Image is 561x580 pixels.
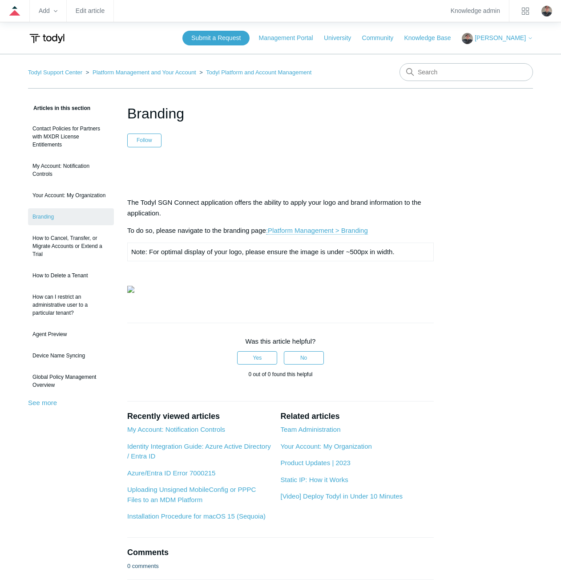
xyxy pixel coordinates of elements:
button: Follow Article [127,134,161,147]
button: This article was helpful [237,351,277,365]
h2: Related articles [280,410,434,422]
a: My Account: Notification Controls [28,158,114,183]
a: Todyl Platform and Account Management [206,69,311,76]
a: Edit article [76,8,105,13]
a: : [266,227,268,235]
a: Knowledge Base [404,33,460,43]
a: Your Account: My Organization [28,187,114,204]
button: This article was not helpful [284,351,324,365]
a: Static IP: How it Works [280,476,348,483]
a: [Video] Deploy Todyl in Under 10 Minutes [280,492,403,500]
a: Agent Preview [28,326,114,343]
a: How to Delete a Tenant [28,267,114,284]
a: Community [362,33,403,43]
button: [PERSON_NAME] [462,33,533,44]
a: Todyl Support Center [28,69,82,76]
td: Note: For optimal display of your logo, please ensure the image is under ~500px in width. [127,243,433,261]
a: How to Cancel, Transfer, or Migrate Accounts or Extend a Trial [28,230,114,263]
a: See more [28,399,57,406]
a: Azure/Entra ID Error 7000215 [127,469,215,477]
p: The Todyl SGN Connect application offers the ability to apply your logo and brand information to ... [127,197,434,219]
zd-hc-trigger: Click your profile icon to open the profile menu [541,6,552,16]
span: [PERSON_NAME] [475,34,526,41]
a: University [324,33,360,43]
img: user avatar [541,6,552,16]
a: Knowledge admin [451,8,500,13]
a: Team Administration [280,426,340,433]
p: To do so, please navigate to the branding page [127,225,434,236]
a: Product Updates | 2023 [280,459,350,466]
a: Platform Management > Branding [268,227,368,235]
img: Todyl Support Center Help Center home page [28,30,66,47]
h2: Comments [127,547,434,559]
a: Submit a Request [182,31,250,45]
a: Device Name Syncing [28,347,114,364]
span: Was this article helpful? [246,337,316,345]
li: Platform Management and Your Account [84,69,198,76]
a: Your Account: My Organization [280,442,371,450]
li: Todyl Support Center [28,69,84,76]
a: Platform Management and Your Account [93,69,196,76]
a: Global Policy Management Overview [28,369,114,393]
h1: Branding [127,103,434,124]
span: 0 out of 0 found this helpful [248,371,312,377]
a: How can I restrict an administrative user to a particular tenant? [28,288,114,321]
li: Todyl Platform and Account Management [198,69,311,76]
a: Contact Policies for Partners with MXDR License Entitlements [28,120,114,153]
span: Articles in this section [28,105,90,111]
a: Installation Procedure for macOS 15 (Sequoia) [127,512,266,520]
p: 0 comments [127,562,159,571]
img: 22034325741331 [127,286,134,293]
input: Search [400,63,533,81]
h2: Recently viewed articles [127,410,272,422]
a: Branding [28,208,114,225]
a: Uploading Unsigned MobileConfig or PPPC Files to an MDM Platform [127,486,256,503]
a: Identity Integration Guide: Azure Active Directory / Entra ID [127,442,271,460]
a: My Account: Notification Controls [127,426,225,433]
a: Management Portal [259,33,322,43]
zd-hc-trigger: Add [39,8,57,13]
